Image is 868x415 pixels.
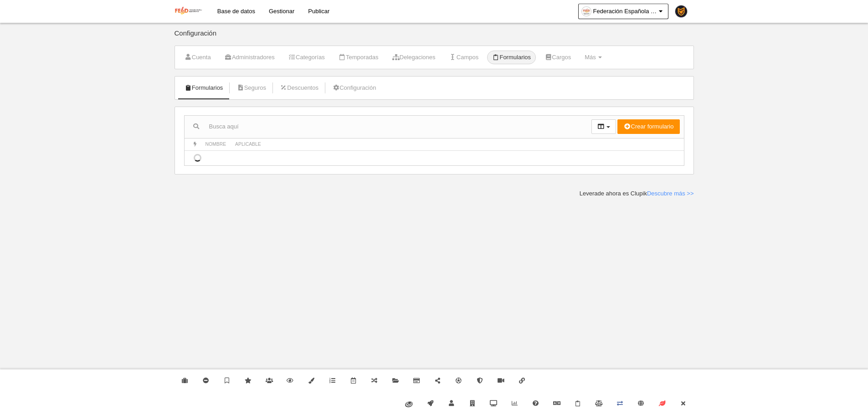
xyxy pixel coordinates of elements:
[175,5,203,16] img: Federación Española de Baile Deportivo
[175,30,694,46] div: Configuración
[220,51,280,64] a: Administradores
[283,51,330,64] a: Categorías
[387,51,441,64] a: Delegaciones
[180,81,228,95] a: Formularios
[539,51,576,64] a: Cargos
[580,190,694,198] div: Leverade ahora es Clupik
[593,7,657,16] span: Federación Española [PERSON_NAME] Deportivo
[444,51,484,64] a: Campos
[487,51,536,64] a: Formularios
[327,81,381,95] a: Configuración
[205,142,226,147] span: Nombre
[580,51,607,64] a: Más
[675,5,687,17] img: PaK018JKw3ps.30x30.jpg
[582,7,591,16] img: OatNQHFxSctg.30x30.jpg
[578,4,668,19] a: Federación Española [PERSON_NAME] Deportivo
[231,81,271,95] a: Seguros
[235,142,261,147] span: Aplicable
[180,51,216,64] a: Cuenta
[585,54,596,61] span: Más
[185,120,591,133] input: Busca aquí
[617,119,679,134] button: Crear formulario
[405,401,413,407] img: fiware.svg
[334,51,384,64] a: Temporadas
[647,190,694,197] a: Descubre más >>
[275,81,324,95] a: Descuentos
